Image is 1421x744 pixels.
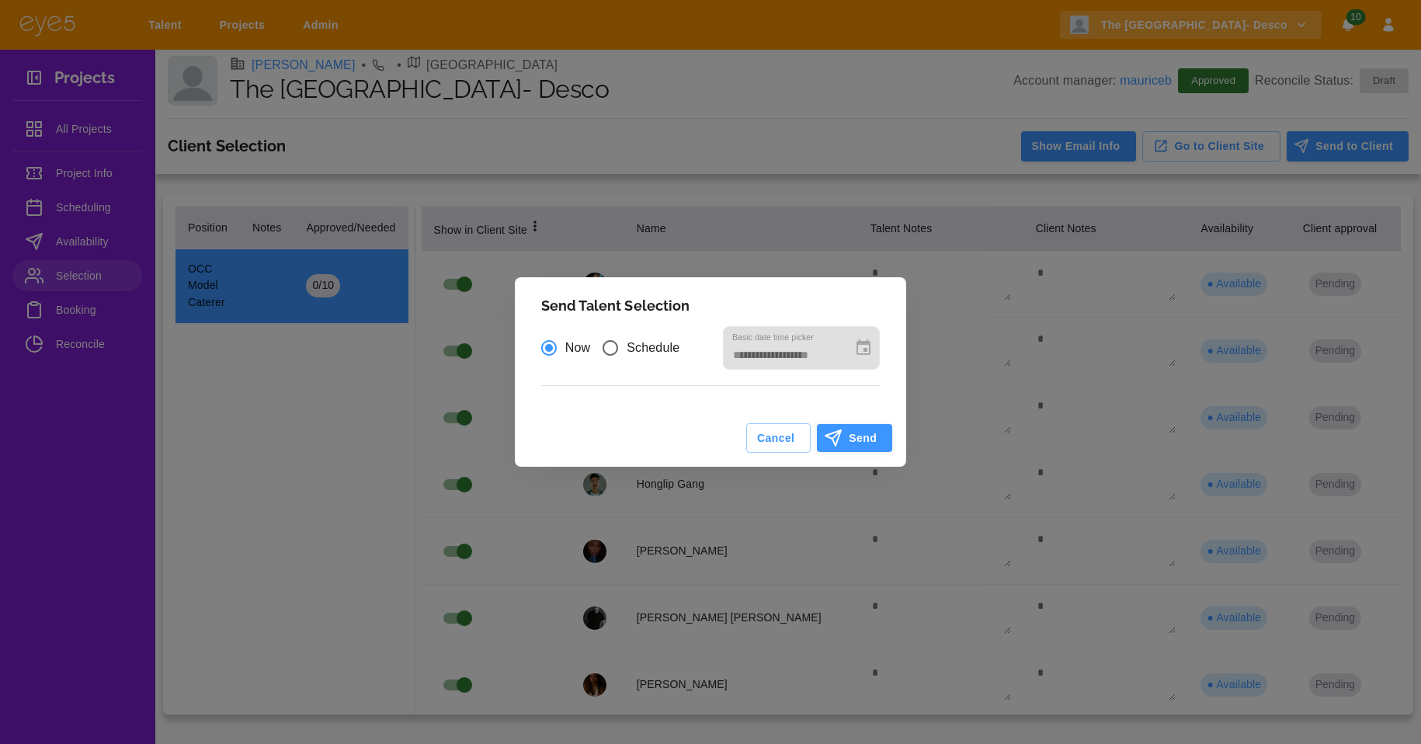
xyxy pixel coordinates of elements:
[817,424,892,453] button: Send
[523,285,898,327] h2: Send Talent Selection
[732,332,814,343] label: Basic date time picker
[627,339,679,357] span: Schedule
[746,423,811,454] button: Cancel
[565,339,590,357] span: Now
